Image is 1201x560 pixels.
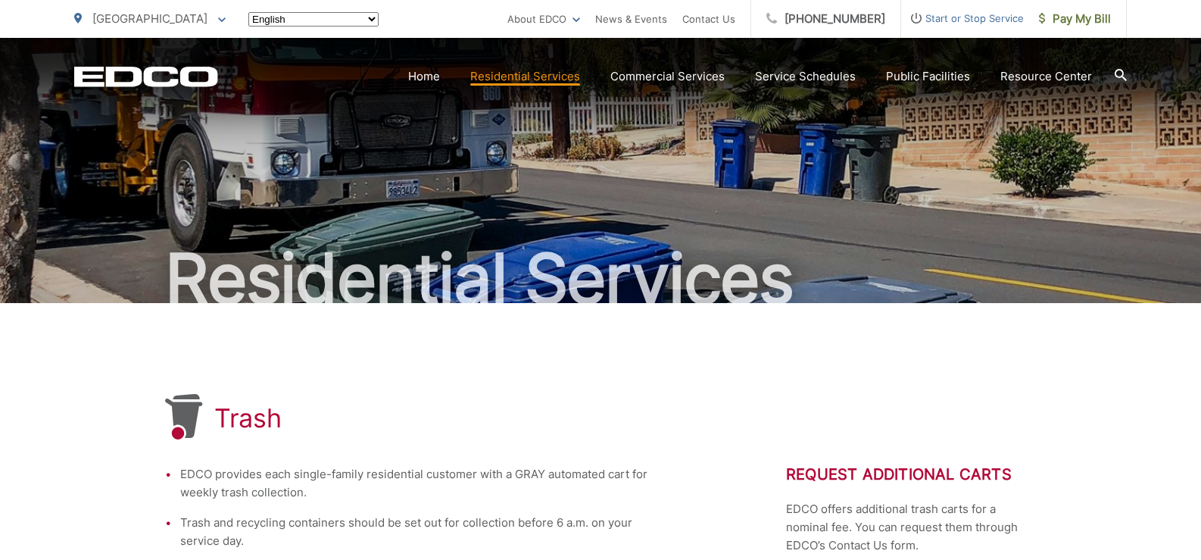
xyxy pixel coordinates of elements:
[755,67,856,86] a: Service Schedules
[507,10,580,28] a: About EDCO
[786,500,1036,555] p: EDCO offers additional trash carts for a nominal fee. You can request them through EDCO’s Contact...
[786,465,1036,483] h2: Request Additional Carts
[214,403,282,433] h1: Trash
[886,67,970,86] a: Public Facilities
[408,67,440,86] a: Home
[1000,67,1092,86] a: Resource Center
[610,67,725,86] a: Commercial Services
[1039,10,1111,28] span: Pay My Bill
[248,12,379,27] select: Select a language
[470,67,580,86] a: Residential Services
[180,465,665,502] li: EDCO provides each single-family residential customer with a GRAY automated cart for weekly trash...
[74,66,218,87] a: EDCD logo. Return to the homepage.
[595,10,667,28] a: News & Events
[74,241,1127,317] h2: Residential Services
[180,514,665,550] li: Trash and recycling containers should be set out for collection before 6 a.m. on your service day.
[682,10,735,28] a: Contact Us
[92,11,207,26] span: [GEOGRAPHIC_DATA]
